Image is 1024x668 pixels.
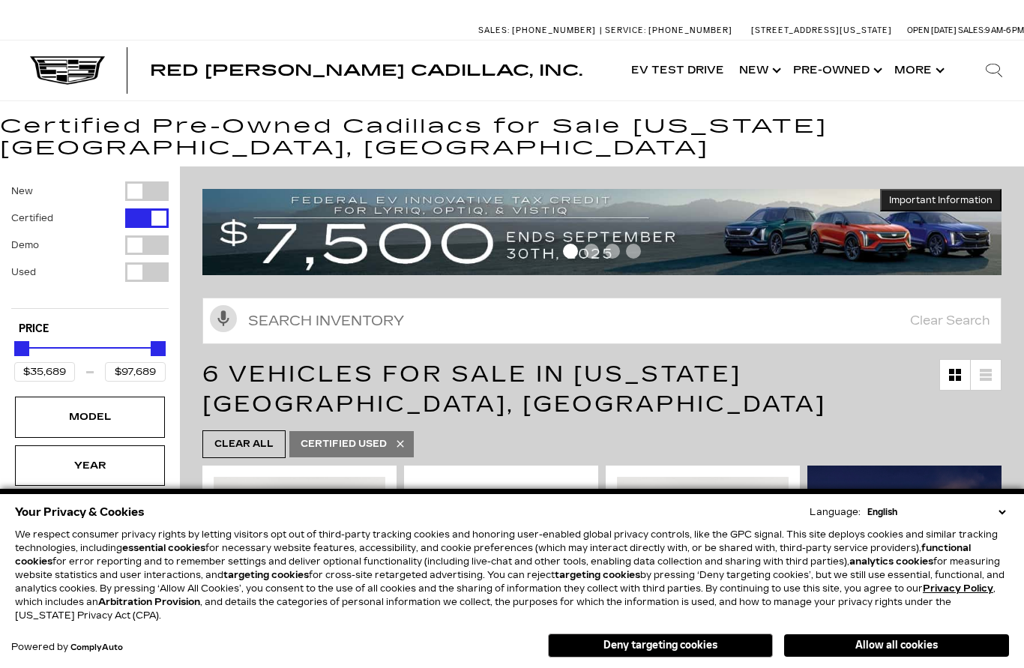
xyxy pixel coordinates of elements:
span: Open [DATE] [907,25,957,35]
select: Language Select [864,505,1009,519]
a: Red [PERSON_NAME] Cadillac, Inc. [150,63,582,78]
span: Go to slide 2 [584,244,599,259]
div: Powered by [11,643,123,652]
input: Minimum [14,362,75,382]
div: Filter by Vehicle Type [11,181,169,308]
button: Important Information [880,189,1002,211]
button: Allow all cookies [784,634,1009,657]
label: Demo [11,238,39,253]
label: Certified [11,211,53,226]
a: EV Test Drive [624,40,732,100]
label: Used [11,265,36,280]
div: Year [52,457,127,474]
label: New [11,184,33,199]
span: Clear All [214,435,274,454]
strong: essential cookies [122,543,205,553]
h5: Price [19,322,161,336]
span: Go to slide 3 [605,244,620,259]
input: Search Inventory [202,298,1002,344]
img: 2022 Cadillac XT5 Premium Luxury [214,477,385,606]
div: Language: [810,508,861,517]
a: Privacy Policy [923,583,993,594]
strong: Arbitration Provision [98,597,200,607]
img: 2022 Cadillac XT4 Sport [415,477,587,609]
a: ComplyAuto [70,643,123,652]
div: ModelModel [15,397,165,437]
button: More [887,40,949,100]
span: Service: [605,25,646,35]
div: Price [14,336,166,382]
strong: targeting cookies [223,570,309,580]
span: Sales: [958,25,985,35]
img: vrp-tax-ending-august-version [202,189,1002,274]
a: Service: [PHONE_NUMBER] [600,26,736,34]
p: We respect consumer privacy rights by letting visitors opt out of third-party tracking cookies an... [15,528,1009,622]
span: Your Privacy & Cookies [15,502,145,523]
span: Go to slide 1 [563,244,578,259]
span: [PHONE_NUMBER] [512,25,596,35]
svg: Click to toggle on voice search [210,305,237,332]
a: New [732,40,786,100]
span: Important Information [889,194,993,206]
span: Certified Used [301,435,387,454]
span: 6 Vehicles for Sale in [US_STATE][GEOGRAPHIC_DATA], [GEOGRAPHIC_DATA] [202,361,826,418]
div: Model [52,409,127,425]
div: Maximum Price [151,341,166,356]
div: YearYear [15,445,165,486]
a: Sales: [PHONE_NUMBER] [478,26,600,34]
div: Minimum Price [14,341,29,356]
a: [STREET_ADDRESS][US_STATE] [751,25,892,35]
img: 2024 Cadillac CT5 Premium Luxury [617,477,789,606]
a: Pre-Owned [786,40,887,100]
span: Red [PERSON_NAME] Cadillac, Inc. [150,61,582,79]
img: Cadillac Dark Logo with Cadillac White Text [30,56,105,85]
input: Maximum [105,362,166,382]
strong: targeting cookies [555,570,640,580]
strong: analytics cookies [849,556,933,567]
span: Sales: [478,25,510,35]
button: Deny targeting cookies [548,634,773,658]
span: [PHONE_NUMBER] [648,25,732,35]
span: Go to slide 4 [626,244,641,259]
span: 9 AM-6 PM [985,25,1024,35]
